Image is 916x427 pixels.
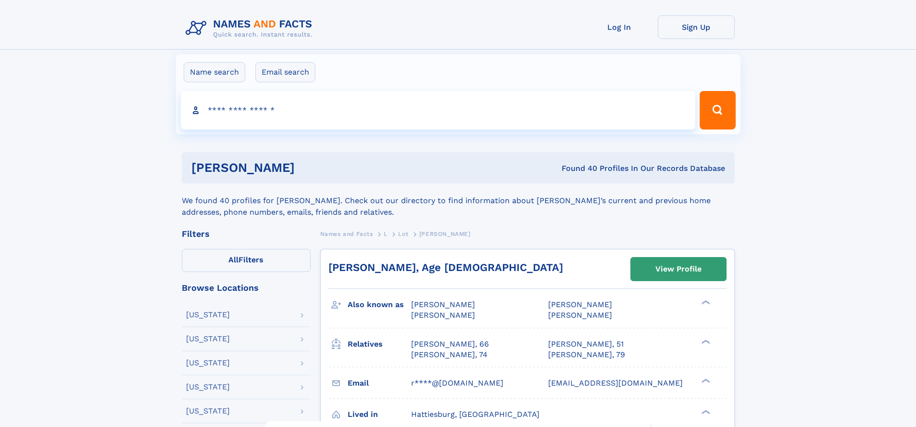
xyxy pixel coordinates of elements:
[186,407,230,415] div: [US_STATE]
[181,91,696,129] input: search input
[184,62,245,82] label: Name search
[348,297,411,313] h3: Also known as
[182,284,311,292] div: Browse Locations
[699,377,711,384] div: ❯
[348,406,411,423] h3: Lived in
[186,335,230,343] div: [US_STATE]
[411,311,475,320] span: [PERSON_NAME]
[328,261,563,273] a: [PERSON_NAME], Age [DEMOGRAPHIC_DATA]
[191,162,428,174] h1: [PERSON_NAME]
[398,231,408,237] span: Lot
[581,15,658,39] a: Log In
[700,91,735,129] button: Search Button
[186,359,230,367] div: [US_STATE]
[228,255,238,264] span: All
[186,383,230,391] div: [US_STATE]
[548,349,625,360] a: [PERSON_NAME], 79
[548,339,624,349] a: [PERSON_NAME], 51
[699,299,711,306] div: ❯
[631,258,726,281] a: View Profile
[699,409,711,415] div: ❯
[411,300,475,309] span: [PERSON_NAME]
[320,228,373,240] a: Names and Facts
[182,230,311,238] div: Filters
[348,336,411,352] h3: Relatives
[182,15,320,41] img: Logo Names and Facts
[658,15,735,39] a: Sign Up
[699,338,711,345] div: ❯
[186,311,230,319] div: [US_STATE]
[411,410,540,419] span: Hattiesburg, [GEOGRAPHIC_DATA]
[428,163,725,174] div: Found 40 Profiles In Our Records Database
[411,349,488,360] a: [PERSON_NAME], 74
[398,228,408,240] a: Lot
[548,378,683,388] span: [EMAIL_ADDRESS][DOMAIN_NAME]
[548,300,612,309] span: [PERSON_NAME]
[548,311,612,320] span: [PERSON_NAME]
[182,183,735,218] div: We found 40 profiles for [PERSON_NAME]. Check out our directory to find information about [PERSON...
[419,231,471,237] span: [PERSON_NAME]
[384,228,388,240] a: L
[255,62,315,82] label: Email search
[411,339,489,349] a: [PERSON_NAME], 66
[182,249,311,272] label: Filters
[348,375,411,391] h3: Email
[384,231,388,237] span: L
[655,258,702,280] div: View Profile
